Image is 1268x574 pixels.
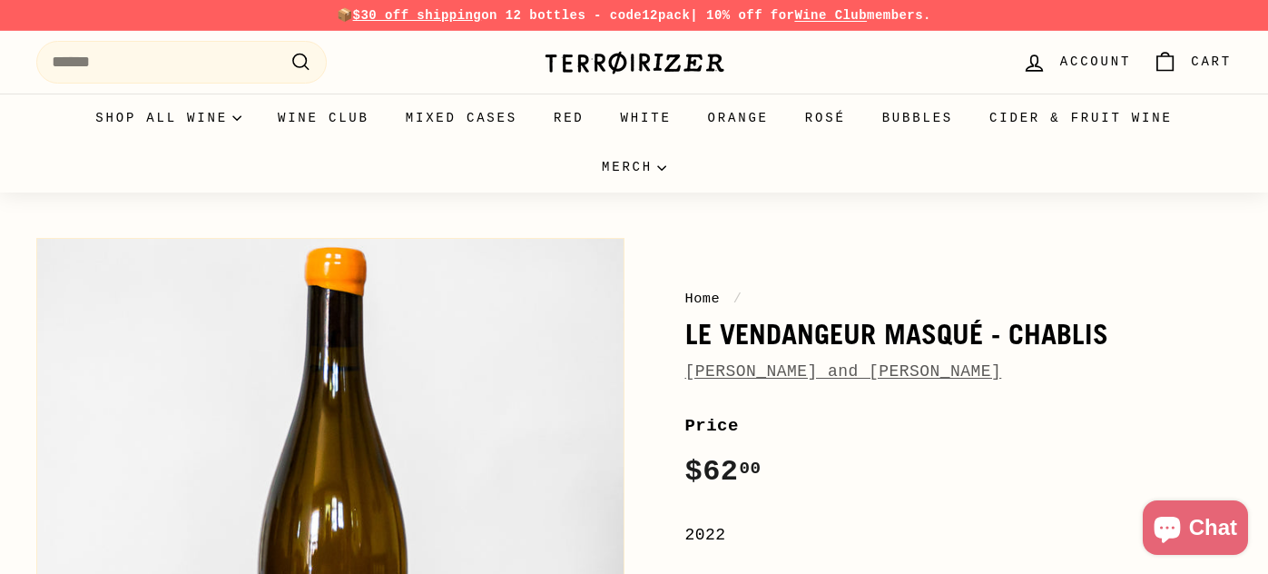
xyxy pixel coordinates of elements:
a: [PERSON_NAME] and [PERSON_NAME] [685,362,1002,381]
a: Red [536,94,603,143]
span: Cart [1191,52,1232,72]
span: Account [1060,52,1131,72]
div: 2022 [685,522,1233,549]
strong: 12pack [642,8,690,23]
a: Bubbles [864,94,971,143]
inbox-online-store-chat: Shopify online store chat [1137,500,1253,559]
a: Mixed Cases [388,94,536,143]
a: White [603,94,690,143]
summary: Merch [584,143,684,192]
span: $30 off shipping [353,8,482,23]
span: / [729,291,747,307]
nav: breadcrumbs [685,288,1233,310]
sup: 00 [739,459,761,479]
a: Account [1011,35,1142,89]
a: Orange [690,94,787,143]
a: Wine Club [260,94,388,143]
a: Cart [1142,35,1243,89]
span: $62 [685,455,762,489]
a: Rosé [787,94,864,143]
a: Cider & Fruit Wine [971,94,1191,143]
p: 📦 on 12 bottles - code | 10% off for members. [36,5,1232,25]
h1: Le Vendangeur Masqué - Chablis [685,319,1233,350]
summary: Shop all wine [77,94,260,143]
a: Home [685,291,721,307]
a: Wine Club [794,8,867,23]
label: Price [685,412,1233,440]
